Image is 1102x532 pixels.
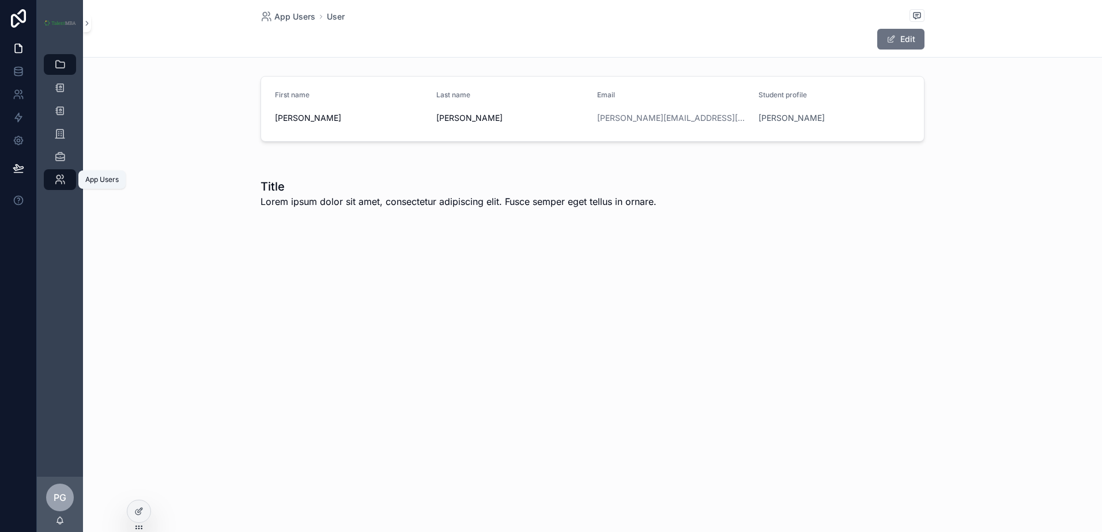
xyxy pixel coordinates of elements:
[274,11,315,22] span: App Users
[758,112,825,124] a: [PERSON_NAME]
[758,90,807,99] span: Student profile
[275,90,310,99] span: First name
[275,112,427,124] span: [PERSON_NAME]
[261,178,656,195] h1: Title
[261,11,315,22] a: App Users
[44,20,76,26] img: App logo
[597,90,615,99] span: Email
[877,29,924,50] button: Edit
[436,112,588,124] span: [PERSON_NAME]
[54,491,66,504] span: PG
[597,112,749,124] a: [PERSON_NAME][EMAIL_ADDRESS][PERSON_NAME][PERSON_NAME][DOMAIN_NAME]
[37,46,83,205] div: scrollable content
[327,11,345,22] a: User
[436,90,470,99] span: Last name
[261,195,656,208] span: Lorem ipsum dolor sit amet, consectetur adipiscing elit. Fusce semper eget tellus in ornare.
[85,175,119,184] div: App Users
